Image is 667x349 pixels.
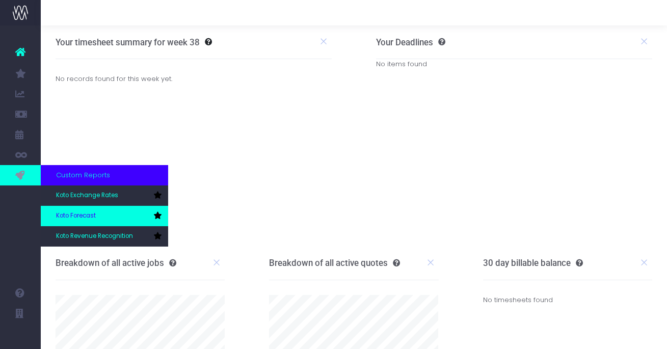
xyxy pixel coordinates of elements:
[56,170,110,180] span: Custom Reports
[13,329,28,344] img: images/default_profile_image.png
[483,258,583,268] h3: 30 day billable balance
[41,185,168,206] a: Koto Exchange Rates
[56,232,133,241] span: Koto Revenue Recognition
[376,37,445,47] h3: Your Deadlines
[56,191,118,200] span: Koto Exchange Rates
[41,226,168,247] a: Koto Revenue Recognition
[269,258,400,268] h3: Breakdown of all active quotes
[56,258,176,268] h3: Breakdown of all active jobs
[483,280,652,319] div: No timesheets found
[48,74,339,84] div: No records found for this week yet.
[376,59,652,69] div: No items found
[56,37,200,47] h3: Your timesheet summary for week 38
[56,211,96,221] span: Koto Forecast
[41,206,168,226] a: Koto Forecast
